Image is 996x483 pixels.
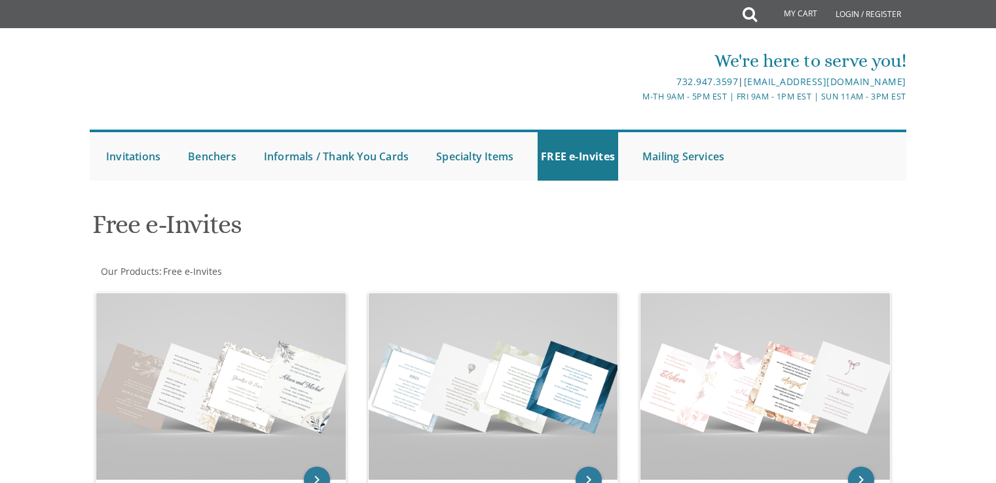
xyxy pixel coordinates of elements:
a: Free e-Invites [162,265,222,277]
a: Invitations [103,132,164,181]
a: Mailing Services [639,132,728,181]
div: | [363,74,906,90]
img: Bris Invitations [369,293,618,480]
a: Benchers [185,132,240,181]
a: Informals / Thank You Cards [261,132,412,181]
a: FREE e-Invites [538,132,618,181]
img: Kiddush Invitations [640,293,890,480]
a: My Cart [756,1,826,27]
a: Our Products [100,265,159,277]
a: Specialty Items [433,132,517,181]
img: Vort Invitations [96,293,346,480]
a: 732.947.3597 [676,75,738,88]
h1: Free e-Invites [92,210,627,249]
a: [EMAIL_ADDRESS][DOMAIN_NAME] [744,75,906,88]
div: : [90,265,498,278]
div: We're here to serve you! [363,48,906,74]
div: M-Th 9am - 5pm EST | Fri 9am - 1pm EST | Sun 11am - 3pm EST [363,90,906,103]
span: Free e-Invites [163,265,222,277]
